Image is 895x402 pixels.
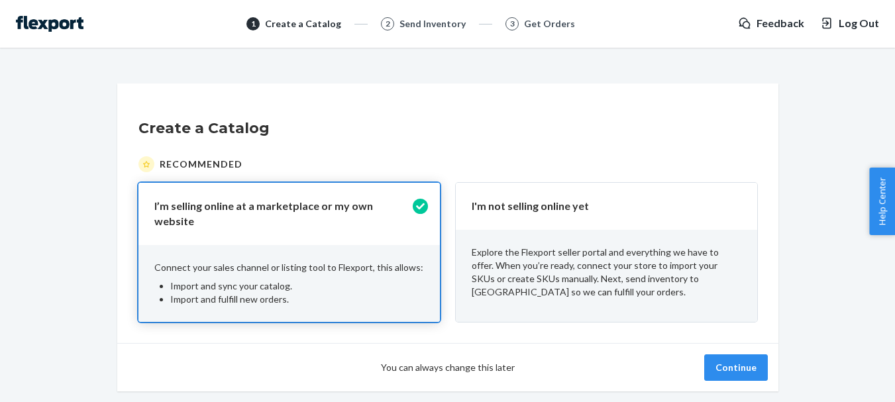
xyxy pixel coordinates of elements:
span: Feedback [757,16,804,31]
span: Import and fulfill new orders. [170,293,289,305]
span: 3 [510,18,515,29]
p: Connect your sales channel or listing tool to Flexport, this allows: [154,261,424,274]
span: 2 [386,18,390,29]
span: Recommended [160,158,242,171]
button: I’m selling online at a marketplace or my own websiteConnect your sales channel or listing tool t... [138,183,440,322]
p: I’m selling online at a marketplace or my own website [154,199,408,229]
button: I'm not selling online yetExplore the Flexport seller portal and everything we have to offer. Whe... [456,183,757,322]
a: Feedback [738,16,804,31]
div: Get Orders [524,17,575,30]
p: I'm not selling online yet [472,199,725,214]
span: 1 [251,18,256,29]
img: Flexport logo [16,16,83,32]
button: Help Center [869,168,895,235]
button: Log Out [820,16,879,31]
button: Continue [704,354,768,381]
div: Create a Catalog [265,17,341,30]
span: Import and sync your catalog. [170,280,292,291]
span: You can always change this later [381,361,515,374]
span: Log Out [839,16,879,31]
div: Send Inventory [399,17,466,30]
h1: Create a Catalog [138,118,757,139]
p: Explore the Flexport seller portal and everything we have to offer. When you’re ready, connect yo... [472,246,741,299]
